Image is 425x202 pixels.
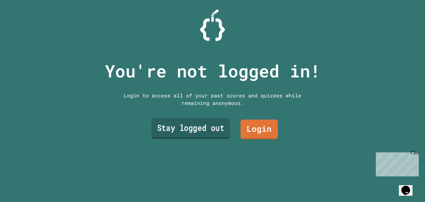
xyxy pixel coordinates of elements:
[2,2,43,40] div: Chat with us now!Close
[105,58,320,84] p: You're not logged in!
[152,118,230,139] a: Stay logged out
[241,120,278,139] a: Login
[399,177,419,196] iframe: chat widget
[200,9,225,41] img: Logo.svg
[119,92,306,107] div: Login to access all of your past scores and quizzes while remaining anonymous.
[373,150,419,176] iframe: chat widget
